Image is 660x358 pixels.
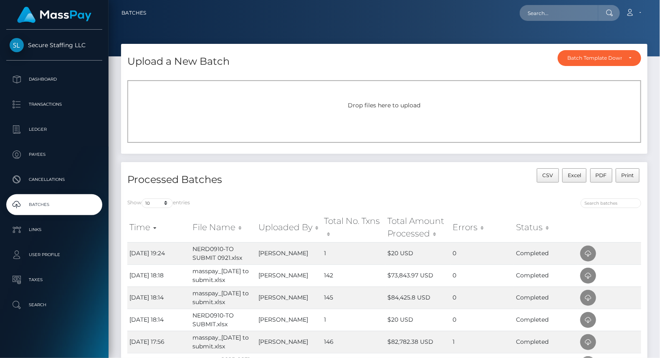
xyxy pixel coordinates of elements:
[6,94,102,115] a: Transactions
[450,331,514,353] td: 1
[191,331,257,353] td: masspay_[DATE] to submit.xlsx
[558,50,641,66] button: Batch Template Download
[567,55,622,61] div: Batch Template Download
[542,172,553,178] span: CSV
[514,264,578,287] td: Completed
[581,198,641,208] input: Search batches
[10,123,99,136] p: Ledger
[322,287,385,309] td: 145
[191,264,257,287] td: masspay_[DATE] to submit.xlsx
[322,309,385,331] td: 1
[191,287,257,309] td: masspay_[DATE] to submit.xlsx
[121,4,146,22] a: Batches
[596,172,607,178] span: PDF
[450,242,514,264] td: 0
[256,287,322,309] td: [PERSON_NAME]
[6,119,102,140] a: Ledger
[385,287,450,309] td: $84,425.8 USD
[10,198,99,211] p: Batches
[10,73,99,86] p: Dashboard
[514,309,578,331] td: Completed
[385,242,450,264] td: $20 USD
[10,148,99,161] p: Payees
[6,219,102,240] a: Links
[127,264,191,287] td: [DATE] 18:18
[590,168,613,183] button: PDF
[127,173,378,187] h4: Processed Batches
[10,274,99,286] p: Taxes
[514,331,578,353] td: Completed
[385,309,450,331] td: $20 USD
[127,198,190,208] label: Show entries
[142,198,173,208] select: Showentries
[322,242,385,264] td: 1
[568,172,581,178] span: Excel
[6,194,102,215] a: Batches
[514,213,578,242] th: Status: activate to sort column ascending
[256,213,322,242] th: Uploaded By: activate to sort column ascending
[256,242,322,264] td: [PERSON_NAME]
[450,287,514,309] td: 0
[10,98,99,111] p: Transactions
[622,172,634,178] span: Print
[616,168,640,183] button: Print
[450,309,514,331] td: 0
[322,264,385,287] td: 142
[348,102,421,109] span: Drop files here to upload
[10,299,99,311] p: Search
[450,213,514,242] th: Errors: activate to sort column ascending
[562,168,587,183] button: Excel
[127,213,191,242] th: Time: activate to sort column ascending
[127,54,230,69] h4: Upload a New Batch
[322,213,385,242] th: Total No. Txns: activate to sort column ascending
[6,169,102,190] a: Cancellations
[191,213,257,242] th: File Name: activate to sort column ascending
[6,69,102,90] a: Dashboard
[191,242,257,264] td: NERD0910-TO SUBMIT 0921.xlsx
[10,223,99,236] p: Links
[514,287,578,309] td: Completed
[6,41,102,49] span: Secure Staffing LLC
[127,242,191,264] td: [DATE] 19:24
[191,309,257,331] td: NERD0910-TO SUBMIT.xlsx
[127,309,191,331] td: [DATE] 18:14
[514,242,578,264] td: Completed
[256,264,322,287] td: [PERSON_NAME]
[322,331,385,353] td: 146
[520,5,598,21] input: Search...
[385,264,450,287] td: $73,843.97 USD
[537,168,559,183] button: CSV
[127,331,191,353] td: [DATE] 17:56
[256,331,322,353] td: [PERSON_NAME]
[6,295,102,315] a: Search
[17,7,91,23] img: MassPay Logo
[450,264,514,287] td: 0
[10,38,24,52] img: Secure Staffing LLC
[385,331,450,353] td: $82,782.38 USD
[10,249,99,261] p: User Profile
[6,144,102,165] a: Payees
[256,309,322,331] td: [PERSON_NAME]
[10,173,99,186] p: Cancellations
[385,213,450,242] th: Total Amount Processed: activate to sort column ascending
[6,244,102,265] a: User Profile
[127,287,191,309] td: [DATE] 18:14
[6,269,102,290] a: Taxes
